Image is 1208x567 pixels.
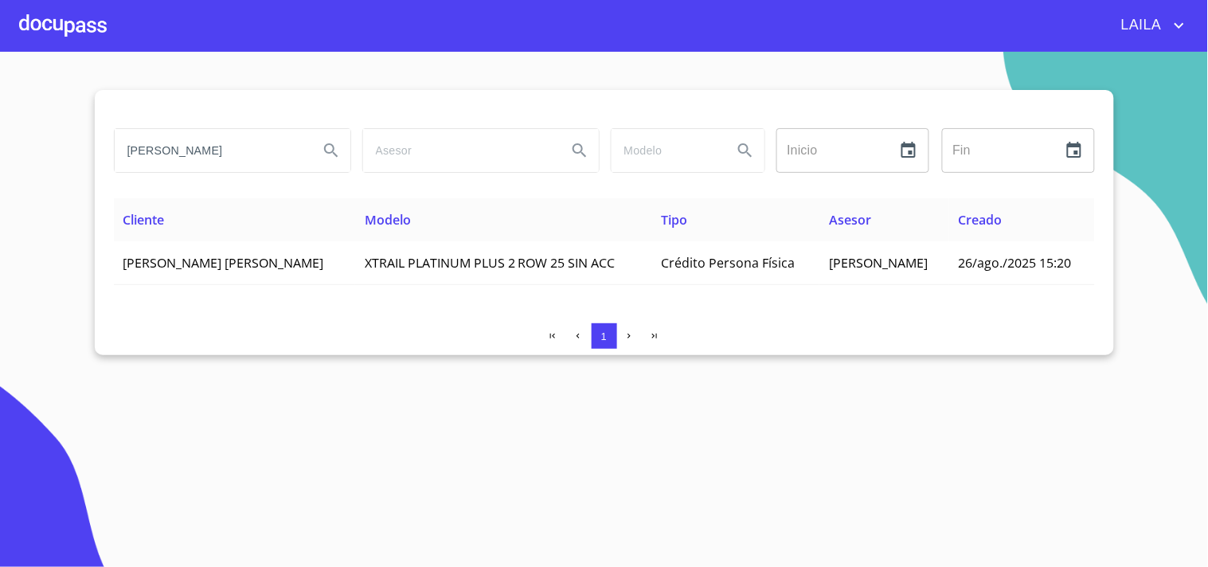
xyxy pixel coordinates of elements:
[959,254,1072,272] span: 26/ago./2025 15:20
[123,211,165,229] span: Cliente
[601,330,607,342] span: 1
[312,131,350,170] button: Search
[365,254,616,272] span: XTRAIL PLATINUM PLUS 2 ROW 25 SIN ACC
[726,131,764,170] button: Search
[661,211,687,229] span: Tipo
[363,129,554,172] input: search
[959,211,1003,229] span: Creado
[115,129,306,172] input: search
[1109,13,1170,38] span: LAILA
[829,254,928,272] span: [PERSON_NAME]
[661,254,795,272] span: Crédito Persona Física
[829,211,871,229] span: Asesor
[592,323,617,349] button: 1
[561,131,599,170] button: Search
[365,211,411,229] span: Modelo
[612,129,720,172] input: search
[123,254,324,272] span: [PERSON_NAME] [PERSON_NAME]
[1109,13,1189,38] button: account of current user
